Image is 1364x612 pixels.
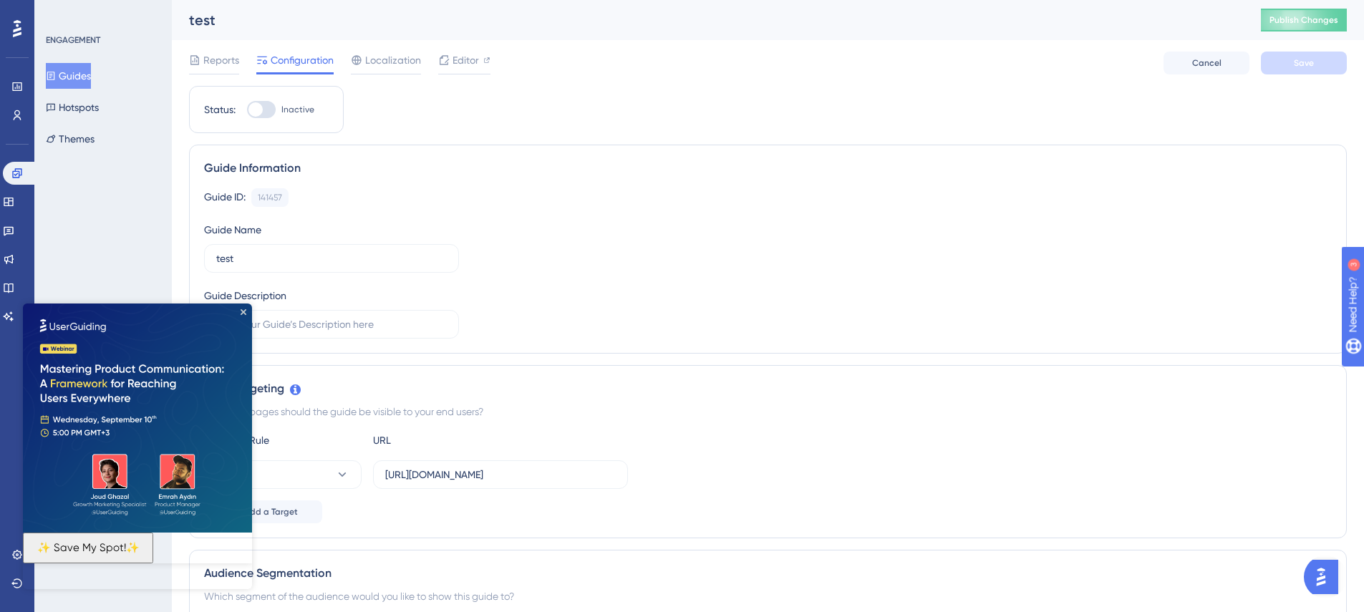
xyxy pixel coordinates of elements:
[281,104,314,115] span: Inactive
[1294,57,1314,69] span: Save
[453,52,479,69] span: Editor
[204,403,1332,420] div: On which pages should the guide be visible to your end users?
[204,500,322,523] button: Add a Target
[46,34,100,46] div: ENGAGEMENT
[271,52,334,69] span: Configuration
[204,460,362,489] button: equals
[204,287,286,304] div: Guide Description
[1269,14,1338,26] span: Publish Changes
[1261,9,1347,31] button: Publish Changes
[46,126,95,152] button: Themes
[204,101,236,118] div: Status:
[216,316,447,332] input: Type your Guide’s Description here
[1164,52,1249,74] button: Cancel
[1261,52,1347,74] button: Save
[258,192,282,203] div: 141457
[204,380,1332,397] div: Page Targeting
[189,10,1225,30] div: test
[46,63,91,89] button: Guides
[1304,555,1347,598] iframe: UserGuiding AI Assistant Launcher
[373,432,531,449] div: URL
[203,52,239,69] span: Reports
[244,506,298,518] span: Add a Target
[385,467,616,482] input: yourwebsite.com/path
[204,432,362,449] div: Choose A Rule
[46,94,99,120] button: Hotspots
[365,52,421,69] span: Localization
[204,221,261,238] div: Guide Name
[1192,57,1222,69] span: Cancel
[204,160,1332,177] div: Guide Information
[216,251,447,266] input: Type your Guide’s Name here
[204,188,246,207] div: Guide ID:
[204,588,1332,605] div: Which segment of the audience would you like to show this guide to?
[23,303,252,589] iframe: To enrich screen reader interactions, please activate Accessibility in Grammarly extension settings
[204,565,1332,582] div: Audience Segmentation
